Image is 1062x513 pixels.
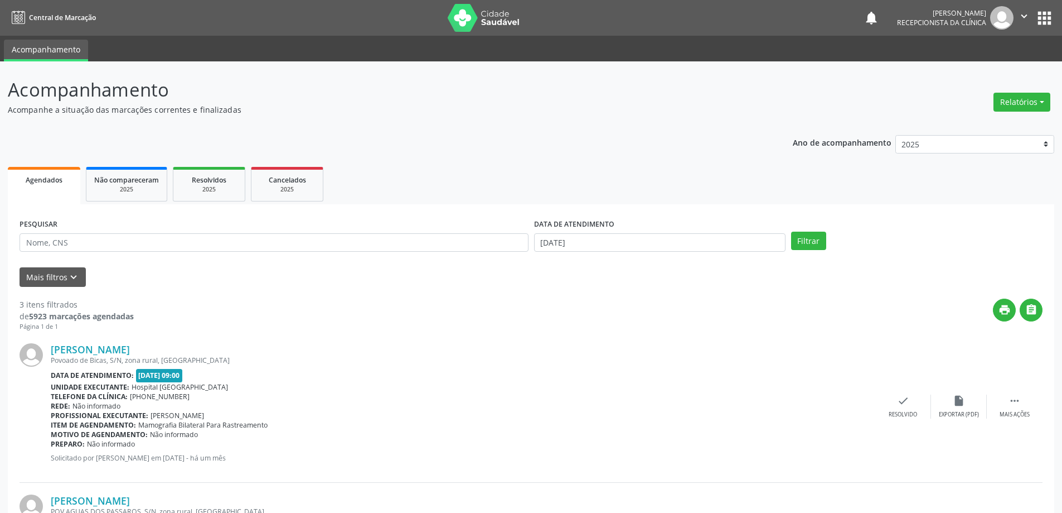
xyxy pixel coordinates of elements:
[990,6,1013,30] img: img
[269,175,306,185] span: Cancelados
[1000,411,1030,419] div: Mais ações
[138,420,268,430] span: Mamografia Bilateral Para Rastreamento
[8,76,740,104] p: Acompanhamento
[29,13,96,22] span: Central de Marcação
[534,216,614,233] label: DATA DE ATENDIMENTO
[8,8,96,27] a: Central de Marcação
[864,10,879,26] button: notifications
[29,311,134,322] strong: 5923 marcações agendadas
[1020,299,1042,322] button: 
[998,304,1011,316] i: print
[150,430,198,439] span: Não informado
[51,439,85,449] b: Preparo:
[20,343,43,367] img: img
[51,411,148,420] b: Profissional executante:
[939,411,979,419] div: Exportar (PDF)
[259,185,315,194] div: 2025
[20,322,134,332] div: Página 1 de 1
[51,371,134,380] b: Data de atendimento:
[953,395,965,407] i: insert_drive_file
[793,135,891,149] p: Ano de acompanhamento
[20,267,86,287] button: Mais filtroskeyboard_arrow_down
[51,343,130,356] a: [PERSON_NAME]
[1018,10,1030,22] i: 
[534,233,785,252] input: Selecione um intervalo
[20,310,134,322] div: de
[87,439,135,449] span: Não informado
[130,392,190,401] span: [PHONE_NUMBER]
[132,382,228,392] span: Hospital [GEOGRAPHIC_DATA]
[51,356,875,365] div: Povoado de Bicas, S/N, zona rural, [GEOGRAPHIC_DATA]
[51,392,128,401] b: Telefone da clínica:
[20,233,528,252] input: Nome, CNS
[51,453,875,463] p: Solicitado por [PERSON_NAME] em [DATE] - há um mês
[51,420,136,430] b: Item de agendamento:
[993,93,1050,112] button: Relatórios
[897,18,986,27] span: Recepcionista da clínica
[151,411,204,420] span: [PERSON_NAME]
[993,299,1016,322] button: print
[20,299,134,310] div: 3 itens filtrados
[136,369,183,382] span: [DATE] 09:00
[192,175,226,185] span: Resolvidos
[51,495,130,507] a: [PERSON_NAME]
[26,175,62,185] span: Agendados
[181,185,237,194] div: 2025
[791,232,826,251] button: Filtrar
[1013,6,1035,30] button: 
[1008,395,1021,407] i: 
[897,8,986,18] div: [PERSON_NAME]
[94,185,159,194] div: 2025
[897,395,909,407] i: check
[67,271,80,284] i: keyboard_arrow_down
[51,401,70,411] b: Rede:
[8,104,740,116] p: Acompanhe a situação das marcações correntes e finalizadas
[1035,8,1054,28] button: apps
[72,401,120,411] span: Não informado
[4,40,88,61] a: Acompanhamento
[51,382,129,392] b: Unidade executante:
[51,430,148,439] b: Motivo de agendamento:
[1025,304,1037,316] i: 
[20,216,57,233] label: PESQUISAR
[889,411,917,419] div: Resolvido
[94,175,159,185] span: Não compareceram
